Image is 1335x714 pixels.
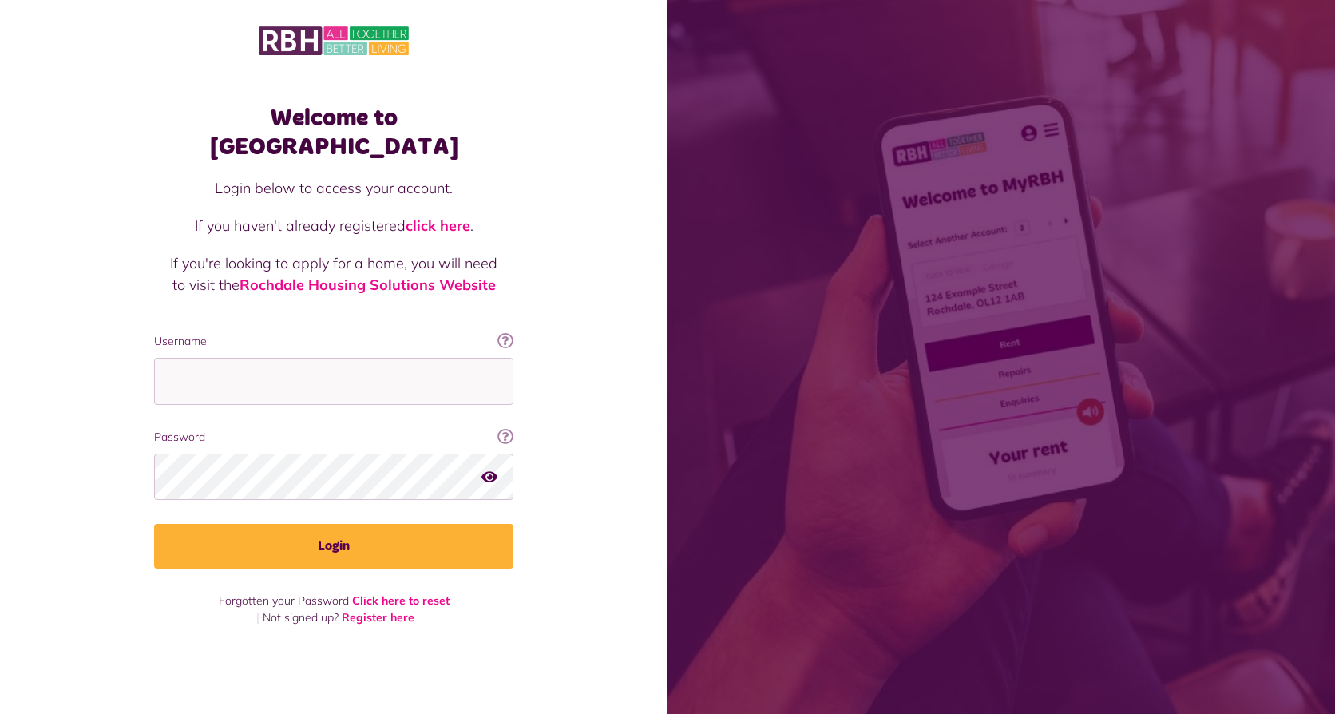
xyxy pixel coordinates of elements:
label: Password [154,429,513,446]
button: Login [154,524,513,569]
h1: Welcome to [GEOGRAPHIC_DATA] [154,104,513,161]
p: If you haven't already registered . [170,215,497,236]
a: Click here to reset [352,593,450,608]
a: Register here [342,610,414,625]
span: Forgotten your Password [219,593,349,608]
p: Login below to access your account. [170,177,497,199]
span: Not signed up? [263,610,339,625]
a: Rochdale Housing Solutions Website [240,276,496,294]
p: If you're looking to apply for a home, you will need to visit the [170,252,497,296]
a: click here [406,216,470,235]
label: Username [154,333,513,350]
img: MyRBH [259,24,409,58]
